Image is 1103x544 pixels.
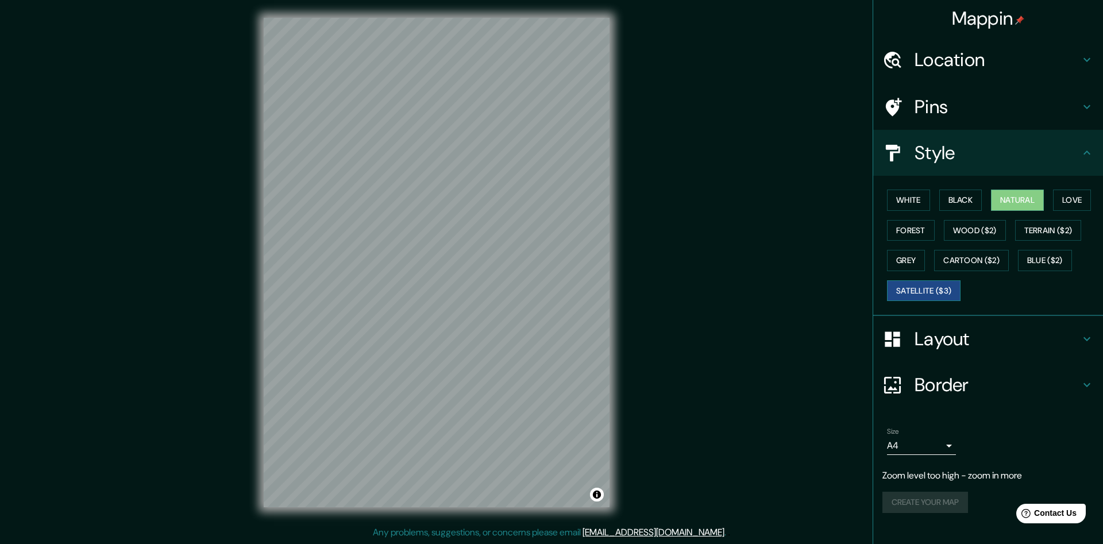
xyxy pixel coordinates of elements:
[939,190,982,211] button: Black
[934,250,1009,271] button: Cartoon ($2)
[915,373,1080,396] h4: Border
[944,220,1006,241] button: Wood ($2)
[726,526,728,539] div: .
[1001,499,1090,531] iframe: Help widget launcher
[873,362,1103,408] div: Border
[873,316,1103,362] div: Layout
[264,18,610,507] canvas: Map
[887,427,899,437] label: Size
[728,526,730,539] div: .
[887,280,961,302] button: Satellite ($3)
[373,526,726,539] p: Any problems, suggestions, or concerns please email .
[991,190,1044,211] button: Natural
[915,327,1080,350] h4: Layout
[915,48,1080,71] h4: Location
[887,437,956,455] div: A4
[952,7,1025,30] h4: Mappin
[583,526,724,538] a: [EMAIL_ADDRESS][DOMAIN_NAME]
[1053,190,1091,211] button: Love
[1015,16,1024,25] img: pin-icon.png
[1015,220,1082,241] button: Terrain ($2)
[915,95,1080,118] h4: Pins
[915,141,1080,164] h4: Style
[873,37,1103,83] div: Location
[873,84,1103,130] div: Pins
[887,190,930,211] button: White
[1018,250,1072,271] button: Blue ($2)
[882,469,1094,483] p: Zoom level too high - zoom in more
[873,130,1103,176] div: Style
[887,250,925,271] button: Grey
[590,488,604,501] button: Toggle attribution
[887,220,935,241] button: Forest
